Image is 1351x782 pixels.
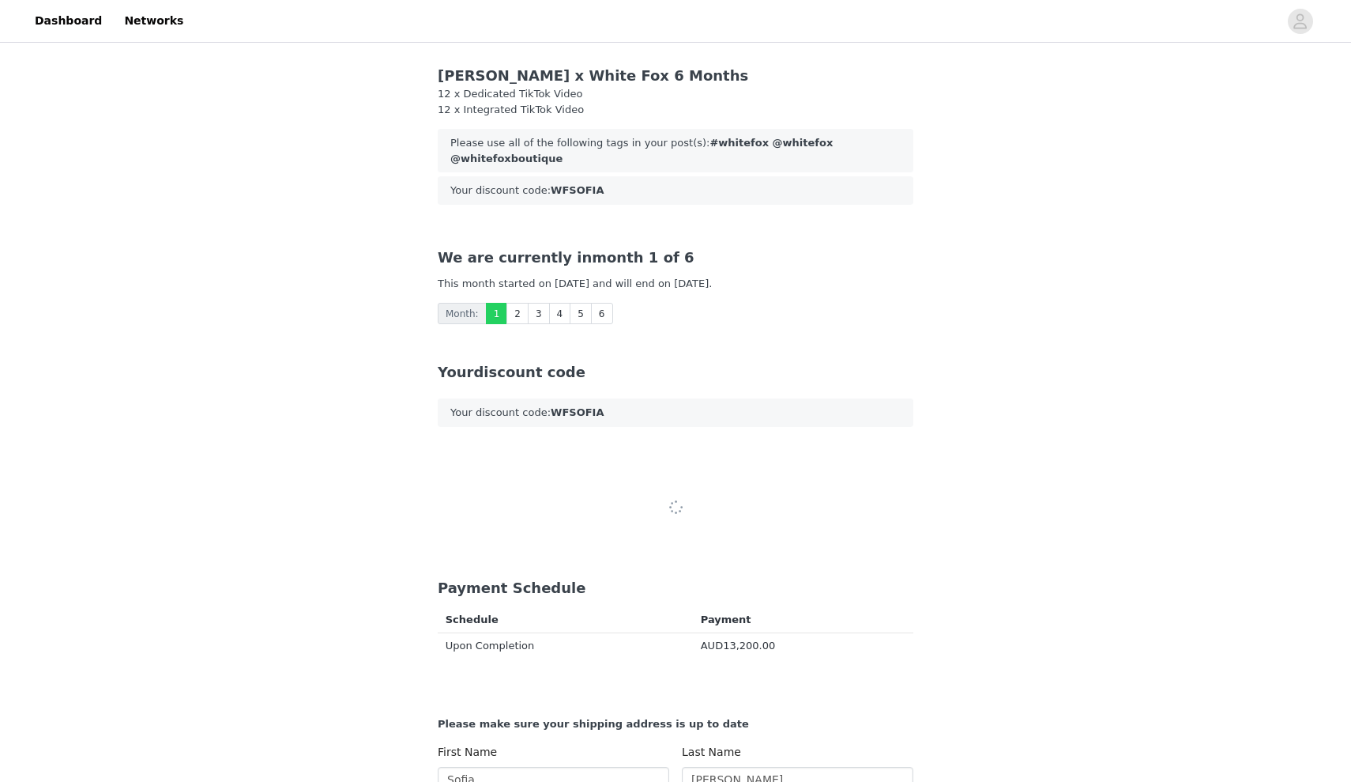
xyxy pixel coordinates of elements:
[549,303,571,324] a: 4
[551,406,604,418] strong: WFSOFIA
[438,249,694,266] span: month 1 of 6
[438,129,913,172] div: Please use all of the following tags in your post(s):
[693,606,913,633] th: Payment
[570,303,592,324] a: 5
[438,278,712,289] span: This month started on [DATE] and will end on [DATE].
[551,184,604,196] strong: WFSOFIA
[701,640,776,652] span: AUD13,200.00
[528,303,550,324] a: 3
[486,303,508,324] a: 1
[438,86,913,117] div: 12 x Dedicated TikTok Video 12 x Integrated TikTok Video
[438,361,913,383] div: Your
[473,364,585,380] span: discount code
[438,176,913,205] div: Your discount code:
[450,137,833,164] strong: #whitefox @whitefox @whitefoxboutique
[25,3,111,39] a: Dashboard
[438,746,497,758] label: First Name
[438,716,913,732] div: Please make sure your shipping address is up to date
[115,3,193,39] a: Networks
[438,249,592,266] span: We are currently in
[438,606,693,633] th: Schedule
[438,67,748,84] span: [PERSON_NAME] x White Fox 6 Months
[438,633,693,659] td: Upon Completion
[506,303,529,324] a: 2
[682,746,741,758] label: Last Name
[438,399,913,427] div: Your discount code:
[438,577,913,599] div: Payment Schedule
[591,303,613,324] a: 6
[1293,9,1308,34] div: avatar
